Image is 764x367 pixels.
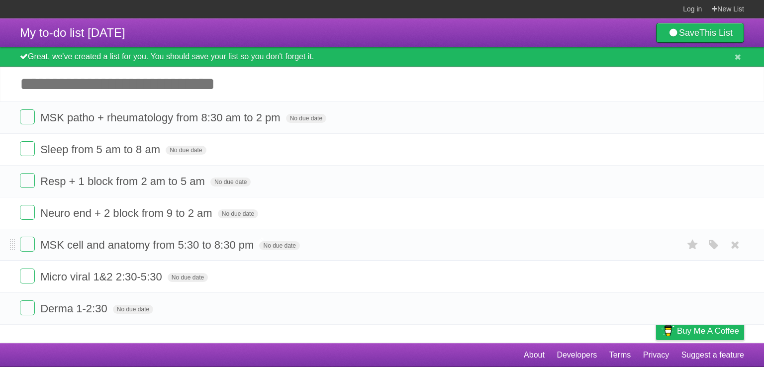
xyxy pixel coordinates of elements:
[40,271,165,283] span: Micro viral 1&2 2:30-5:30
[557,346,597,365] a: Developers
[113,305,153,314] span: No due date
[210,178,251,186] span: No due date
[699,28,733,38] b: This List
[259,241,299,250] span: No due date
[40,175,207,187] span: Resp + 1 block from 2 am to 5 am
[40,302,110,315] span: Derma 1-2:30
[656,322,744,340] a: Buy me a coffee
[40,143,163,156] span: Sleep from 5 am to 8 am
[656,23,744,43] a: SaveThis List
[683,237,702,253] label: Star task
[218,209,258,218] span: No due date
[166,146,206,155] span: No due date
[20,141,35,156] label: Done
[524,346,545,365] a: About
[286,114,326,123] span: No due date
[609,346,631,365] a: Terms
[168,273,208,282] span: No due date
[681,346,744,365] a: Suggest a feature
[20,173,35,188] label: Done
[40,207,214,219] span: Neuro end + 2 block from 9 to 2 am
[643,346,669,365] a: Privacy
[20,237,35,252] label: Done
[20,269,35,283] label: Done
[20,300,35,315] label: Done
[40,239,256,251] span: MSK cell and anatomy from 5:30 to 8:30 pm
[20,109,35,124] label: Done
[661,322,674,339] img: Buy me a coffee
[677,322,739,340] span: Buy me a coffee
[20,205,35,220] label: Done
[40,111,283,124] span: MSK patho + rheumatology from 8:30 am to 2 pm
[20,26,125,39] span: My to-do list [DATE]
